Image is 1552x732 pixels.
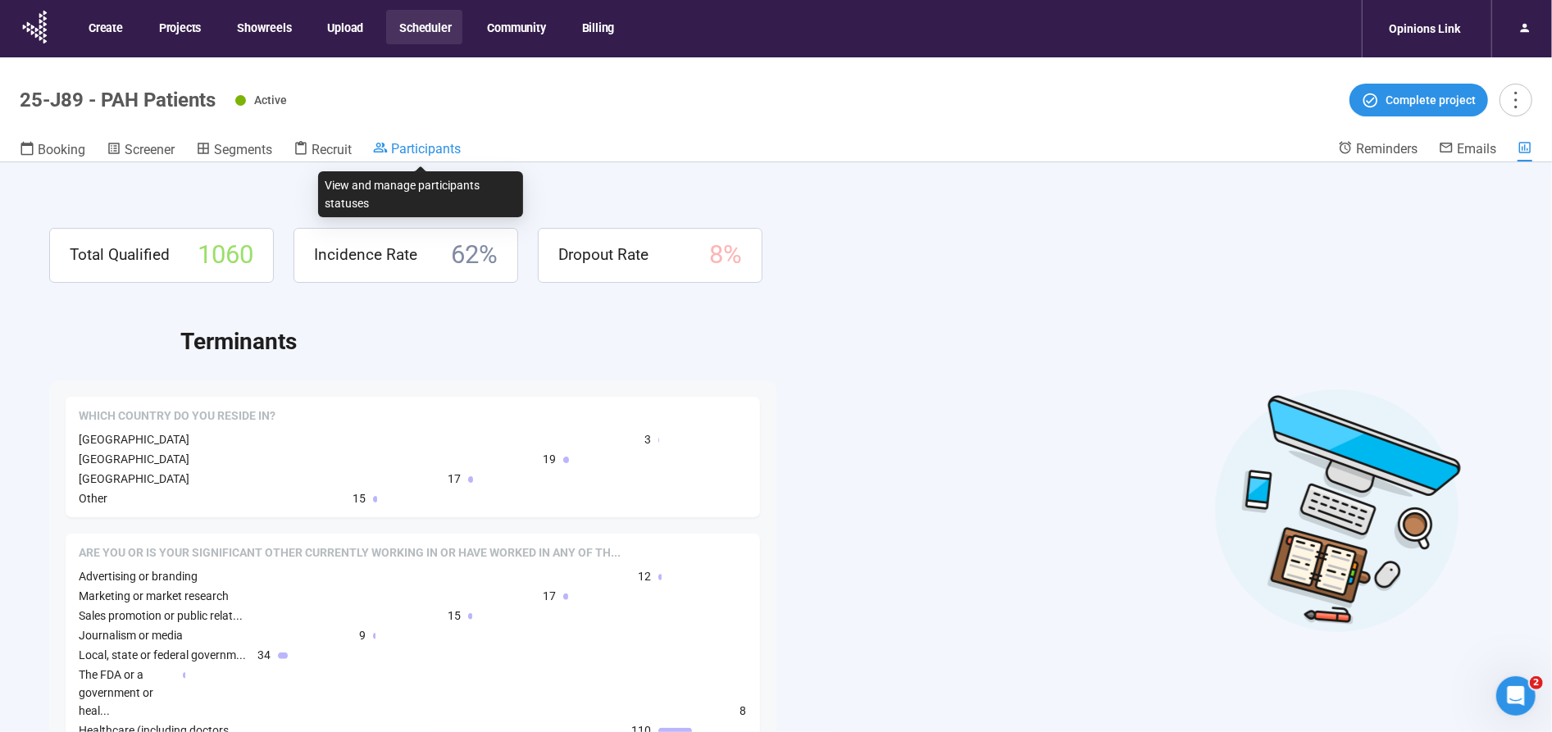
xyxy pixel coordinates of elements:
[79,472,189,485] span: [GEOGRAPHIC_DATA]
[373,140,461,160] a: Participants
[1386,91,1476,109] span: Complete project
[314,10,375,44] button: Upload
[20,89,216,111] h1: 25-J89 - PAH Patients
[1356,141,1418,157] span: Reminders
[79,648,246,662] span: Local, state or federal governm...
[1439,140,1496,160] a: Emails
[1500,84,1532,116] button: more
[79,408,275,425] span: Which country do you reside in?
[79,545,621,562] span: Are you or is your significant other currently working in or have worked in any of the following ...
[448,607,462,625] span: 15
[544,450,557,468] span: 19
[79,492,107,505] span: Other
[198,235,253,275] span: 1060
[146,10,212,44] button: Projects
[79,629,183,642] span: Journalism or media
[318,171,523,217] div: View and manage participants statuses
[79,570,198,583] span: Advertising or branding
[254,93,287,107] span: Active
[558,243,649,267] span: Dropout Rate
[1457,141,1496,157] span: Emails
[391,141,461,157] span: Participants
[709,235,742,275] span: 8 %
[79,433,189,446] span: [GEOGRAPHIC_DATA]
[196,140,272,161] a: Segments
[312,142,352,157] span: Recruit
[70,243,170,267] span: Total Qualified
[1530,676,1543,689] span: 2
[569,10,626,44] button: Billing
[224,10,303,44] button: Showreels
[645,430,652,448] span: 3
[214,142,272,157] span: Segments
[79,452,189,466] span: [GEOGRAPHIC_DATA]
[75,10,134,44] button: Create
[1496,676,1536,716] iframe: Intercom live chat
[79,609,243,622] span: Sales promotion or public relat...
[314,243,417,267] span: Incidence Rate
[107,140,175,161] a: Screener
[38,142,85,157] span: Booking
[474,10,557,44] button: Community
[258,646,271,664] span: 34
[639,567,652,585] span: 12
[20,140,85,161] a: Booking
[360,626,366,644] span: 9
[1379,13,1470,44] div: Opinions Link
[1214,387,1462,634] img: Desktop work notes
[353,489,366,507] span: 15
[544,587,557,605] span: 17
[740,702,747,720] span: 8
[79,589,229,602] span: Marketing or market research
[1349,84,1488,116] button: Complete project
[386,10,462,44] button: Scheduler
[1504,89,1527,111] span: more
[294,140,352,161] a: Recruit
[1338,140,1418,160] a: Reminders
[451,235,498,275] span: 62 %
[125,142,175,157] span: Screener
[448,470,462,488] span: 17
[79,668,153,717] span: The FDA or a government or heal...
[180,324,1503,360] h2: Terminants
